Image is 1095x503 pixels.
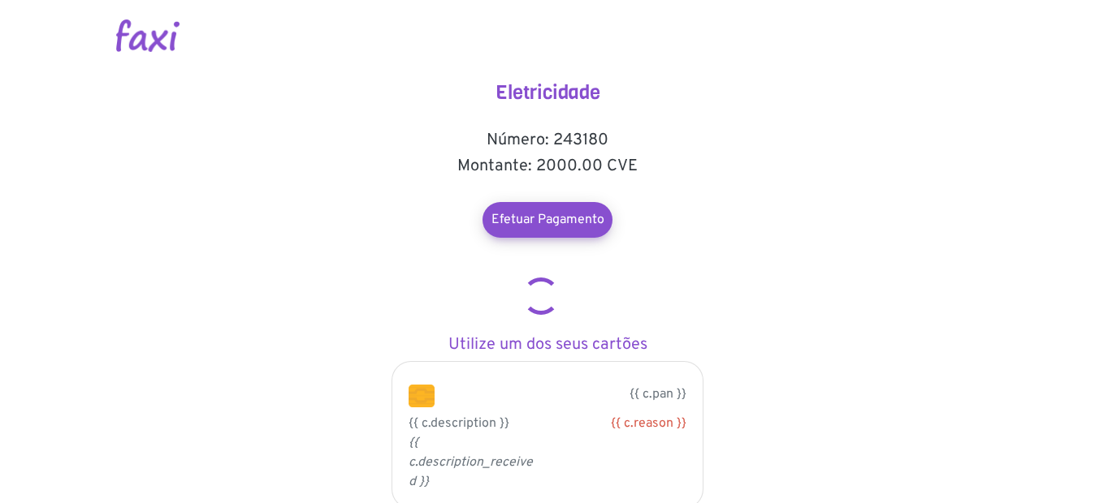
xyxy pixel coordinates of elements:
div: {{ c.reason }} [560,414,686,433]
span: {{ c.description }} [409,415,509,432]
h5: Número: 243180 [385,131,710,150]
i: {{ c.description_received }} [409,435,533,490]
h5: Utilize um dos seus cartões [385,335,710,355]
h5: Montante: 2000.00 CVE [385,157,710,176]
p: {{ c.pan }} [459,385,686,404]
img: chip.png [409,385,435,407]
h4: Eletricidade [385,81,710,105]
a: Efetuar Pagamento [483,202,612,238]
